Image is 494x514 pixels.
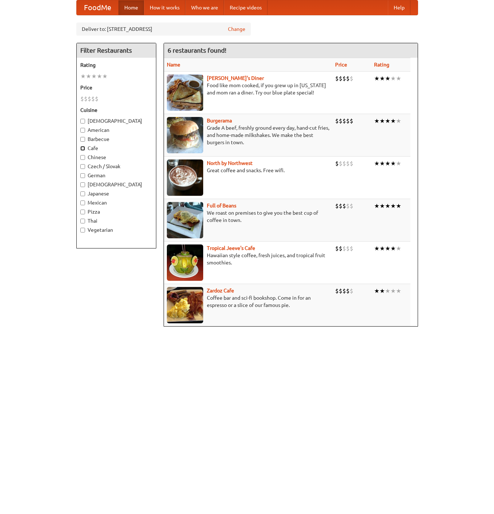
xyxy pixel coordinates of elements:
[80,219,85,223] input: Thai
[339,202,342,210] li: $
[396,202,401,210] li: ★
[346,117,350,125] li: $
[346,287,350,295] li: $
[80,106,152,114] h5: Cuisine
[77,43,156,58] h4: Filter Restaurants
[396,74,401,82] li: ★
[207,160,253,166] a: North by Northwest
[76,23,251,36] div: Deliver to: [STREET_ADDRESS]
[80,126,152,134] label: American
[350,202,353,210] li: $
[80,137,85,142] input: Barbecue
[388,0,410,15] a: Help
[396,117,401,125] li: ★
[167,167,329,174] p: Great coffee and snacks. Free wifi.
[80,155,85,160] input: Chinese
[385,244,390,252] li: ★
[119,0,144,15] a: Home
[342,287,346,295] li: $
[80,173,85,178] input: German
[335,287,339,295] li: $
[379,202,385,210] li: ★
[207,203,236,209] b: Full of Beans
[374,244,379,252] li: ★
[167,82,329,96] p: Food like mom cooked, if you grew up in [US_STATE] and mom ran a diner. Try our blue plate special!
[342,244,346,252] li: $
[335,117,339,125] li: $
[80,210,85,214] input: Pizza
[167,74,203,111] img: sallys.jpg
[207,288,234,294] a: Zardoz Cafe
[80,201,85,205] input: Mexican
[339,159,342,167] li: $
[346,202,350,210] li: $
[374,202,379,210] li: ★
[374,62,389,68] a: Rating
[390,202,396,210] li: ★
[228,25,245,33] a: Change
[396,287,401,295] li: ★
[224,0,268,15] a: Recipe videos
[374,159,379,167] li: ★
[80,135,152,143] label: Barbecue
[97,72,102,80] li: ★
[80,182,85,187] input: [DEMOGRAPHIC_DATA]
[80,190,152,197] label: Japanese
[390,74,396,82] li: ★
[80,145,152,152] label: Cafe
[80,226,152,234] label: Vegetarian
[335,74,339,82] li: $
[91,95,95,103] li: $
[379,244,385,252] li: ★
[80,199,152,206] label: Mexican
[346,159,350,167] li: $
[379,117,385,125] li: ★
[80,181,152,188] label: [DEMOGRAPHIC_DATA]
[80,128,85,133] input: American
[339,74,342,82] li: $
[168,47,226,54] ng-pluralize: 6 restaurants found!
[335,62,347,68] a: Price
[80,228,85,232] input: Vegetarian
[167,117,203,153] img: burgerama.jpg
[379,287,385,295] li: ★
[335,159,339,167] li: $
[390,159,396,167] li: ★
[80,154,152,161] label: Chinese
[350,244,353,252] li: $
[207,245,255,251] a: Tropical Jeeve's Cafe
[167,159,203,196] img: north.jpg
[95,95,99,103] li: $
[88,95,91,103] li: $
[80,95,84,103] li: $
[385,117,390,125] li: ★
[379,74,385,82] li: ★
[80,172,152,179] label: German
[167,209,329,224] p: We roast on premises to give you the best cup of coffee in town.
[185,0,224,15] a: Who we are
[396,244,401,252] li: ★
[167,294,329,309] p: Coffee bar and sci-fi bookshop. Come in for an espresso or a slice of our famous pie.
[390,287,396,295] li: ★
[335,202,339,210] li: $
[339,244,342,252] li: $
[144,0,185,15] a: How it works
[346,244,350,252] li: $
[342,117,346,125] li: $
[342,159,346,167] li: $
[396,159,401,167] li: ★
[385,74,390,82] li: ★
[390,244,396,252] li: ★
[374,74,379,82] li: ★
[167,252,329,266] p: Hawaiian style coffee, fresh juices, and tropical fruit smoothies.
[86,72,91,80] li: ★
[379,159,385,167] li: ★
[167,124,329,146] p: Grade A beef, freshly ground every day, hand-cut fries, and home-made milkshakes. We make the bes...
[77,0,119,15] a: FoodMe
[207,118,232,124] b: Burgerama
[374,117,379,125] li: ★
[167,244,203,281] img: jeeves.jpg
[339,117,342,125] li: $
